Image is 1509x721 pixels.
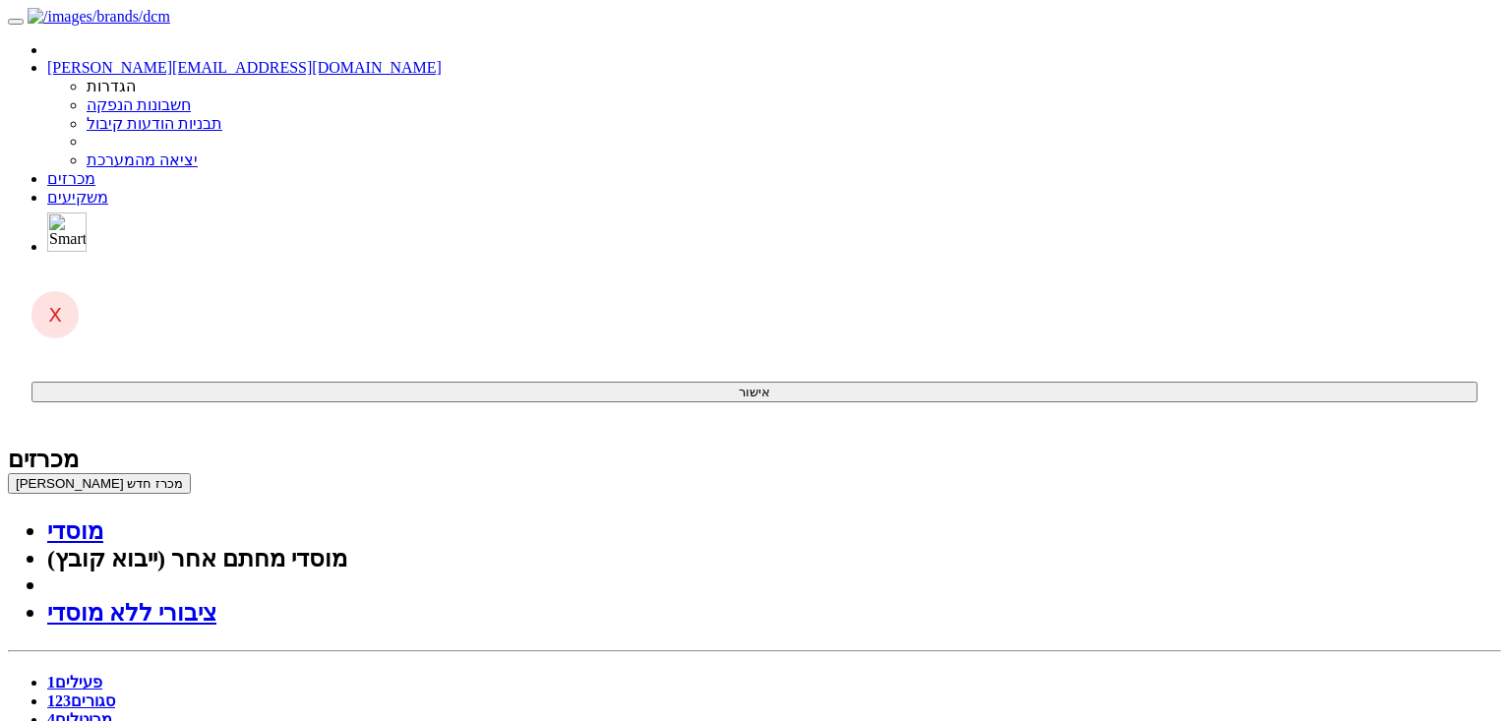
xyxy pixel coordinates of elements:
a: סגורים [47,692,115,709]
div: מכרזים [8,446,1501,473]
a: חשבונות הנפקה [87,96,191,113]
span: X [48,303,62,327]
span: 123 [47,692,71,709]
a: פעילים [47,674,102,691]
a: מוסדי מחתם אחר (ייבוא קובץ) [47,546,347,571]
a: משקיעים [47,189,108,206]
a: מכרזים [47,170,95,187]
a: מוסדי [47,518,103,544]
img: SmartBull Logo [47,212,87,252]
li: הגדרות [87,77,1501,95]
span: 1 [47,674,55,691]
button: אישור [31,382,1478,402]
a: ציבורי ללא מוסדי [47,600,216,626]
img: /images/brands/dcm [28,8,170,26]
button: [PERSON_NAME] מכרז חדש [8,473,191,494]
a: תבניות הודעות קיבול [87,115,222,132]
a: יציאה מהמערכת [87,151,198,168]
a: [PERSON_NAME][EMAIL_ADDRESS][DOMAIN_NAME] [47,59,442,76]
